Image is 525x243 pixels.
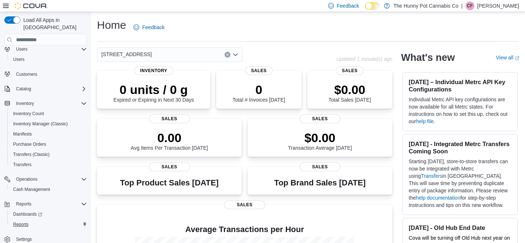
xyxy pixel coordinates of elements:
[7,109,90,119] button: Inventory Count
[300,162,341,171] span: Sales
[13,111,44,117] span: Inventory Count
[274,179,366,187] h3: Top Brand Sales [DATE]
[233,82,285,103] div: Total # Invoices [DATE]
[13,121,68,127] span: Inventory Manager (Classic)
[1,84,90,94] button: Catalog
[16,101,34,106] span: Inventory
[13,99,87,108] span: Inventory
[10,109,47,118] a: Inventory Count
[120,179,218,187] h3: Top Product Sales [DATE]
[13,131,32,137] span: Manifests
[496,55,519,60] a: View allExternal link
[10,150,52,159] a: Transfers (Classic)
[409,96,512,125] p: Individual Metrc API key configurations are now available for all Metrc states. For instructions ...
[149,162,190,171] span: Sales
[13,70,87,79] span: Customers
[113,82,194,97] p: 0 units / 0 g
[10,220,87,229] span: Reports
[233,82,285,97] p: 0
[7,139,90,149] button: Purchase Orders
[7,54,90,64] button: Users
[16,201,31,207] span: Reports
[409,224,512,231] h3: [DATE] - Old Hub End Date
[10,55,27,64] a: Users
[10,130,87,138] span: Manifests
[7,129,90,139] button: Manifests
[13,99,37,108] button: Inventory
[1,44,90,54] button: Users
[13,85,34,93] button: Catalog
[113,82,194,103] div: Expired or Expiring in Next 30 Days
[10,210,45,219] a: Dashboards
[7,209,90,219] a: Dashboards
[233,52,238,58] button: Open list of options
[103,225,386,234] h4: Average Transactions per Hour
[13,45,30,54] button: Users
[10,160,87,169] span: Transfers
[300,114,341,123] span: Sales
[13,222,28,227] span: Reports
[13,200,34,208] button: Reports
[416,195,460,201] a: help documentation
[1,199,90,209] button: Reports
[288,130,352,145] p: $0.00
[16,176,38,182] span: Operations
[401,52,455,63] h2: What's new
[7,149,90,160] button: Transfers (Classic)
[13,152,50,157] span: Transfers (Classic)
[142,24,164,31] span: Feedback
[336,56,392,62] p: Updated 1 minute(s) ago
[10,140,87,149] span: Purchase Orders
[10,160,34,169] a: Transfers
[13,175,87,184] span: Operations
[13,56,24,62] span: Users
[1,174,90,184] button: Operations
[409,158,512,209] p: Starting [DATE], store-to-store transfers can now be integrated with Metrc using in [GEOGRAPHIC_D...
[16,71,37,77] span: Customers
[416,118,433,124] a: help file
[461,1,463,10] p: |
[10,150,87,159] span: Transfers (Classic)
[13,187,50,192] span: Cash Management
[97,18,126,32] h1: Home
[20,16,87,31] span: Load All Apps in [GEOGRAPHIC_DATA]
[225,52,230,58] button: Clear input
[134,66,173,75] span: Inventory
[7,119,90,129] button: Inventory Manager (Classic)
[421,173,442,179] a: Transfers
[10,109,87,118] span: Inventory Count
[13,70,40,79] a: Customers
[10,55,87,64] span: Users
[13,162,31,168] span: Transfers
[336,66,363,75] span: Sales
[10,119,87,128] span: Inventory Manager (Classic)
[1,98,90,109] button: Inventory
[10,210,87,219] span: Dashboards
[10,130,35,138] a: Manifests
[245,66,272,75] span: Sales
[10,185,53,194] a: Cash Management
[409,78,512,93] h3: [DATE] – Individual Metrc API Key Configurations
[149,114,190,123] span: Sales
[13,200,87,208] span: Reports
[328,82,371,103] div: Total Sales [DATE]
[13,85,87,93] span: Catalog
[365,2,380,10] input: Dark Mode
[13,141,46,147] span: Purchase Orders
[13,45,87,54] span: Users
[131,130,208,145] p: 0.00
[409,140,512,155] h3: [DATE] - Integrated Metrc Transfers Coming Soon
[477,1,519,10] p: [PERSON_NAME]
[7,219,90,230] button: Reports
[16,86,31,92] span: Catalog
[288,130,352,151] div: Transaction Average [DATE]
[337,2,359,9] span: Feedback
[10,119,71,128] a: Inventory Manager (Classic)
[224,200,265,209] span: Sales
[328,82,371,97] p: $0.00
[10,185,87,194] span: Cash Management
[15,2,47,9] img: Cova
[16,46,27,52] span: Users
[515,56,519,60] svg: External link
